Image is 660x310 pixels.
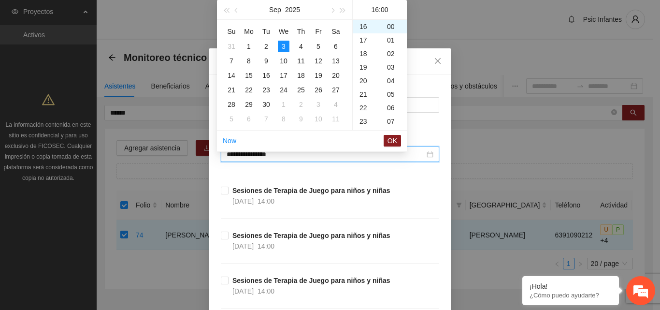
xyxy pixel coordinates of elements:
td: 2025-10-03 [310,97,327,112]
div: 00 [380,20,407,33]
td: 2025-09-17 [275,68,292,83]
td: 2025-10-01 [275,97,292,112]
span: Estamos en línea. [56,101,133,198]
td: 2025-09-16 [258,68,275,83]
div: 5 [226,113,237,125]
div: 10 [313,113,324,125]
div: 3 [313,99,324,110]
p: ¿Cómo puedo ayudarte? [530,292,612,299]
td: 2025-10-10 [310,112,327,126]
td: 2025-09-19 [310,68,327,83]
div: 14 [226,70,237,81]
div: 13 [330,55,342,67]
div: 18 [295,70,307,81]
td: 2025-09-24 [275,83,292,97]
div: 4 [295,41,307,52]
strong: Sesiones de Terapia de Juego para niños y niñas [232,277,390,284]
div: 5 [313,41,324,52]
span: [DATE] [232,287,254,295]
div: 2 [295,99,307,110]
div: Chatee con nosotros ahora [50,49,162,62]
span: OK [387,135,397,146]
td: 2025-09-02 [258,39,275,54]
textarea: Escriba su mensaje y pulse “Intro” [5,207,184,241]
div: 07 [380,115,407,128]
div: 8 [278,113,289,125]
td: 2025-09-30 [258,97,275,112]
div: 29 [243,99,255,110]
div: 4 [330,99,342,110]
div: 9 [260,55,272,67]
div: 22 [353,101,380,115]
span: close [434,57,442,65]
th: Su [223,24,240,39]
span: [DATE] [232,197,254,205]
th: Fr [310,24,327,39]
td: 2025-09-14 [223,68,240,83]
span: [DATE] [232,242,254,250]
div: 19 [313,70,324,81]
button: Close [425,48,451,74]
div: 7 [226,55,237,67]
td: 2025-10-04 [327,97,344,112]
td: 2025-09-04 [292,39,310,54]
td: 2025-09-05 [310,39,327,54]
td: 2025-09-15 [240,68,258,83]
div: 1 [243,41,255,52]
div: 18 [353,47,380,60]
div: 3 [278,41,289,52]
div: 12 [313,55,324,67]
th: Tu [258,24,275,39]
td: 2025-09-08 [240,54,258,68]
td: 2025-09-18 [292,68,310,83]
td: 2025-09-09 [258,54,275,68]
div: 22 [243,84,255,96]
div: 21 [353,88,380,101]
td: 2025-09-20 [327,68,344,83]
div: 1 [278,99,289,110]
div: 08 [380,128,407,142]
div: Minimizar ventana de chat en vivo [158,5,182,28]
div: 17 [278,70,289,81]
th: We [275,24,292,39]
td: 2025-09-23 [258,83,275,97]
td: 2025-09-12 [310,54,327,68]
td: 2025-09-03 [275,39,292,54]
div: 01 [380,33,407,47]
div: 17 [353,33,380,47]
td: 2025-09-10 [275,54,292,68]
td: 2025-09-27 [327,83,344,97]
td: 2025-09-13 [327,54,344,68]
div: 04 [380,74,407,88]
div: 11 [330,113,342,125]
div: 8 [243,55,255,67]
div: 05 [380,88,407,101]
div: 06 [380,101,407,115]
td: 2025-10-11 [327,112,344,126]
div: 2 [260,41,272,52]
div: 21 [226,84,237,96]
div: 6 [243,113,255,125]
td: 2025-10-08 [275,112,292,126]
span: 14:00 [258,242,274,250]
td: 2025-09-21 [223,83,240,97]
td: 2025-09-11 [292,54,310,68]
div: 23 [353,115,380,128]
div: 28 [226,99,237,110]
div: 7 [260,113,272,125]
div: 03 [380,60,407,74]
th: Mo [240,24,258,39]
th: Sa [327,24,344,39]
td: 2025-10-09 [292,112,310,126]
strong: Sesiones de Terapia de Juego para niños y niñas [232,187,390,194]
td: 2025-09-01 [240,39,258,54]
div: 27 [330,84,342,96]
div: 9 [295,113,307,125]
div: 10 [278,55,289,67]
div: 24 [278,84,289,96]
div: 20 [353,74,380,88]
td: 2025-09-29 [240,97,258,112]
td: 2025-09-25 [292,83,310,97]
td: 2025-09-28 [223,97,240,112]
th: Th [292,24,310,39]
